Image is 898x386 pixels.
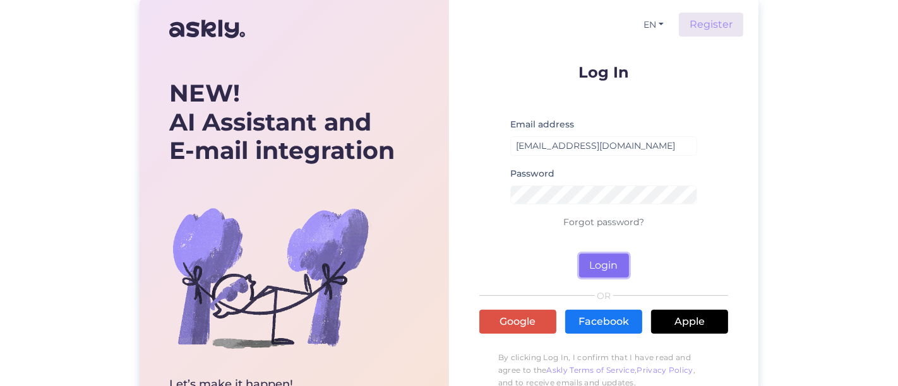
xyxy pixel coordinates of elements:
[579,254,629,278] button: Login
[169,79,395,165] div: AI Assistant and E-mail integration
[510,136,697,156] input: Enter email
[679,13,743,37] a: Register
[637,365,693,375] a: Privacy Policy
[565,310,642,334] a: Facebook
[479,310,556,334] a: Google
[510,167,554,180] label: Password
[651,310,728,334] a: Apple
[638,16,669,34] button: EN
[547,365,635,375] a: Askly Terms of Service
[169,14,245,44] img: Askly
[169,177,371,378] img: bg-askly
[510,118,574,131] label: Email address
[595,291,613,300] span: OR
[479,64,728,80] p: Log In
[563,216,644,228] a: Forgot password?
[169,78,240,108] b: NEW!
